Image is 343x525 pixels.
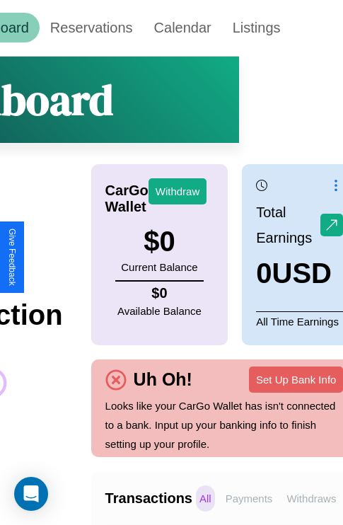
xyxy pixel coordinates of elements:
[127,369,199,390] h4: Uh Oh!
[121,226,197,258] h3: $ 0
[256,311,343,331] p: All Time Earnings
[14,477,48,511] div: Open Intercom Messenger
[121,258,197,277] p: Current Balance
[105,490,192,507] h4: Transactions
[40,13,144,42] a: Reservations
[196,485,215,512] p: All
[249,367,343,393] button: Set Up Bank Info
[256,200,320,250] p: Total Earnings
[7,229,17,286] div: Give Feedback
[149,178,207,204] button: Withdraw
[222,485,277,512] p: Payments
[283,485,339,512] p: Withdraws
[144,13,222,42] a: Calendar
[117,285,202,301] h4: $ 0
[105,183,149,215] h4: CarGo Wallet
[256,258,343,289] h3: 0 USD
[117,301,202,321] p: Available Balance
[222,13,291,42] a: Listings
